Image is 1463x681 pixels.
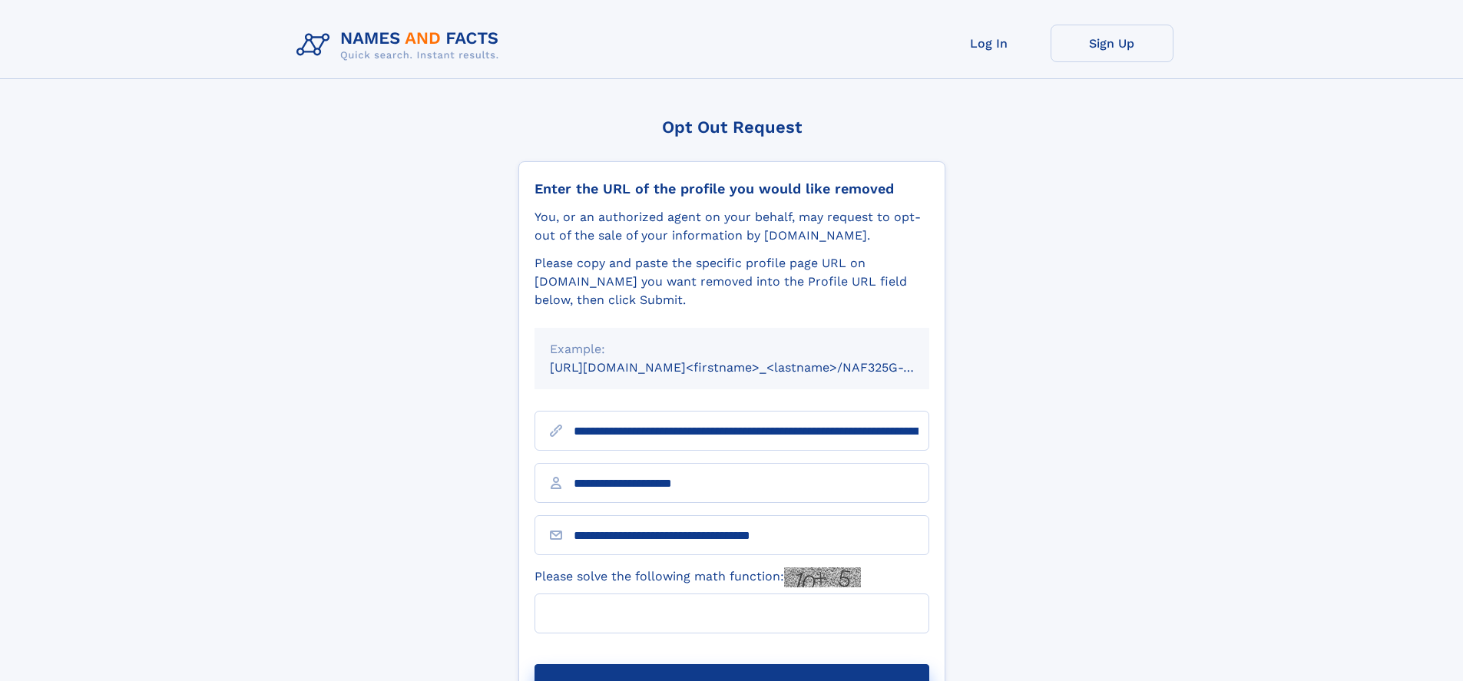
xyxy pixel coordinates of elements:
a: Sign Up [1051,25,1173,62]
a: Log In [928,25,1051,62]
div: Enter the URL of the profile you would like removed [535,180,929,197]
img: Logo Names and Facts [290,25,511,66]
div: You, or an authorized agent on your behalf, may request to opt-out of the sale of your informatio... [535,208,929,245]
div: Opt Out Request [518,117,945,137]
div: Please copy and paste the specific profile page URL on [DOMAIN_NAME] you want removed into the Pr... [535,254,929,309]
div: Example: [550,340,914,359]
label: Please solve the following math function: [535,567,861,587]
small: [URL][DOMAIN_NAME]<firstname>_<lastname>/NAF325G-xxxxxxxx [550,360,958,375]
